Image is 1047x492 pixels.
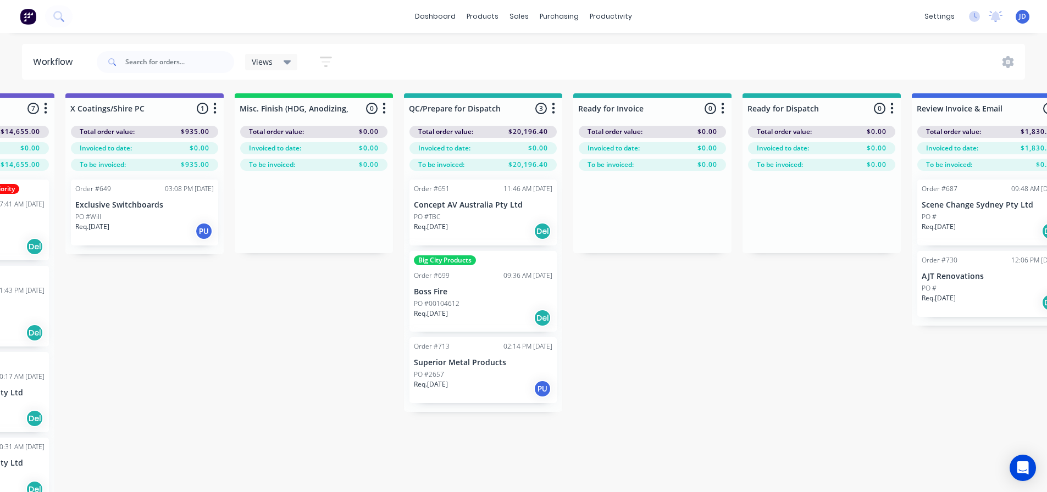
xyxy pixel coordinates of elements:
[926,160,972,170] span: To be invoiced:
[922,184,957,194] div: Order #687
[26,324,43,342] div: Del
[181,127,209,137] span: $935.00
[461,8,504,25] div: products
[528,143,548,153] span: $0.00
[414,358,552,367] p: Superior Metal Products
[922,255,957,265] div: Order #730
[508,127,548,137] span: $20,196.40
[252,56,273,68] span: Views
[190,143,209,153] span: $0.00
[409,180,557,245] div: Order #65111:46 AM [DATE]Concept AV Australia Pty LtdPO #TBCReq.[DATE]Del
[588,127,642,137] span: Total order value:
[409,251,557,332] div: Big City ProductsOrder #69909:36 AM [DATE]Boss FirePO #00104612Req.[DATE]Del
[584,8,638,25] div: productivity
[359,127,379,137] span: $0.00
[249,143,301,153] span: Invoiced to date:
[1,127,40,137] span: $14,655.00
[926,143,978,153] span: Invoiced to date:
[588,143,640,153] span: Invoiced to date:
[534,380,551,398] div: PU
[414,255,476,265] div: Big City Products
[125,51,234,73] input: Search for orders...
[504,8,534,25] div: sales
[922,293,956,303] p: Req. [DATE]
[697,160,717,170] span: $0.00
[414,299,459,309] p: PO #00104612
[195,222,213,240] div: PU
[867,127,887,137] span: $0.00
[71,180,218,245] div: Order #64903:08 PM [DATE]Exclusive SwitchboardsPO #WillReq.[DATE]PU
[414,200,552,210] p: Concept AV Australia Pty Ltd
[867,160,887,170] span: $0.00
[757,143,809,153] span: Invoiced to date:
[26,410,43,427] div: Del
[418,127,473,137] span: Total order value:
[181,160,209,170] span: $935.00
[414,184,450,194] div: Order #651
[418,143,470,153] span: Invoiced to date:
[75,222,109,232] p: Req. [DATE]
[26,238,43,255] div: Del
[414,287,552,297] p: Boss Fire
[414,379,448,389] p: Req. [DATE]
[249,127,304,137] span: Total order value:
[503,184,552,194] div: 11:46 AM [DATE]
[414,271,450,281] div: Order #699
[75,200,214,210] p: Exclusive Switchboards
[20,8,36,25] img: Factory
[922,222,956,232] p: Req. [DATE]
[359,160,379,170] span: $0.00
[503,342,552,351] div: 02:14 PM [DATE]
[534,222,551,240] div: Del
[33,55,78,69] div: Workflow
[414,222,448,232] p: Req. [DATE]
[757,160,803,170] span: To be invoiced:
[867,143,887,153] span: $0.00
[697,143,717,153] span: $0.00
[249,160,295,170] span: To be invoiced:
[922,283,937,293] p: PO #
[80,127,135,137] span: Total order value:
[359,143,379,153] span: $0.00
[409,337,557,403] div: Order #71302:14 PM [DATE]Superior Metal ProductsPO #2657Req.[DATE]PU
[508,160,548,170] span: $20,196.40
[588,160,634,170] span: To be invoiced:
[919,8,960,25] div: settings
[926,127,981,137] span: Total order value:
[414,212,440,222] p: PO #TBC
[409,8,461,25] a: dashboard
[80,160,126,170] span: To be invoiced:
[534,8,584,25] div: purchasing
[75,212,101,222] p: PO #Will
[20,143,40,153] span: $0.00
[418,160,464,170] span: To be invoiced:
[1010,455,1036,481] div: Open Intercom Messenger
[414,309,448,318] p: Req. [DATE]
[414,342,450,351] div: Order #713
[534,309,551,327] div: Del
[414,370,444,379] p: PO #2657
[757,127,812,137] span: Total order value:
[697,127,717,137] span: $0.00
[922,212,937,222] p: PO #
[503,271,552,281] div: 09:36 AM [DATE]
[75,184,111,194] div: Order #649
[1019,12,1026,21] span: JD
[80,143,132,153] span: Invoiced to date:
[1,160,40,170] span: $14,655.00
[165,184,214,194] div: 03:08 PM [DATE]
